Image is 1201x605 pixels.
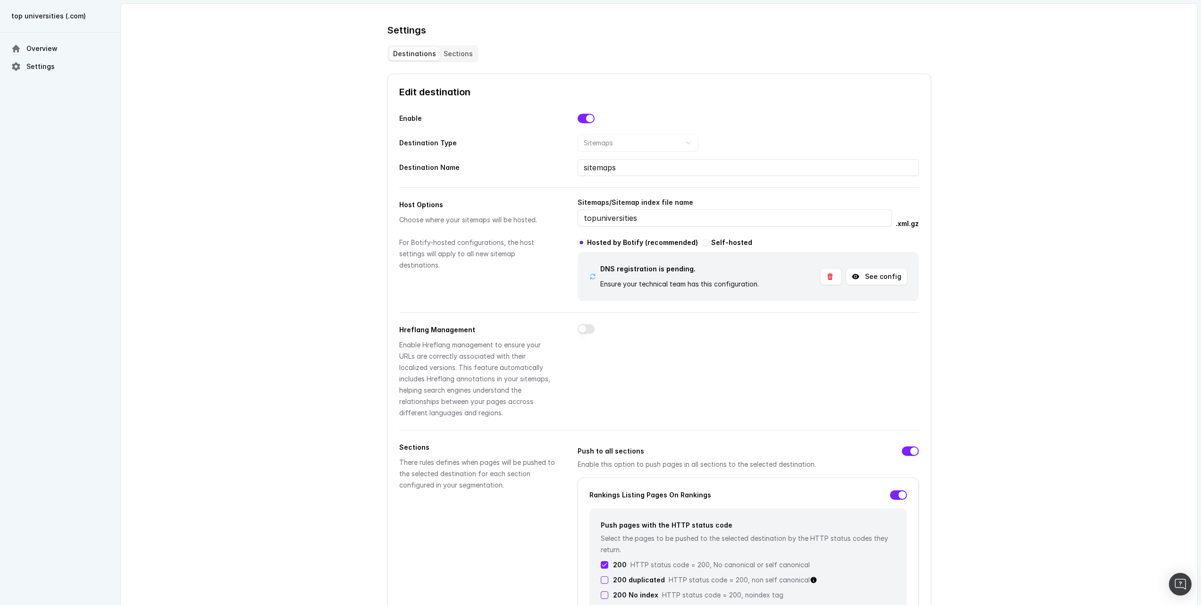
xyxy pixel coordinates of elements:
label: Push pages with the HTTP status code [601,521,732,529]
button: Destinations [389,47,440,60]
p: HTTP status code = 200, noindex tag [662,589,783,601]
h3: DNS registration is pending. [600,263,759,275]
h2: Host Options [399,199,555,210]
div: Enable Hreflang management to ensure your URLs are correctly associated with their localized vers... [399,339,555,419]
button: Sections [440,47,477,60]
button: top universities (.com) [8,8,113,25]
label: Push to all sections [578,445,644,457]
label: 200 [613,559,627,571]
div: Choose where your sitemaps will be hosted. For Botify-hosted configurations, the host settings wi... [399,214,555,271]
label: Sitemaps/Sitemap index file name [578,199,892,210]
h2: Sections [399,442,555,453]
span: top universities (.com) [11,11,86,21]
span: Settings [26,62,55,71]
p: Enable this option to push pages in all sections to the selected destination. [578,459,887,470]
label: Enable [399,110,555,127]
p: HTTP status code = 200, No canonical or self canonical [630,559,810,571]
div: Ensure your technical team has this configuration. [600,278,759,290]
label: 200 duplicated [613,574,665,586]
a: Overview [8,40,113,57]
h1: Settings [387,23,426,38]
label: 200 No index [613,589,658,601]
div: HTTP status code = 200, non self canonical [669,574,817,586]
label: Rankings Listing Pages On Rankings [589,489,711,501]
label: Hosted by Botify (recommended) [587,237,698,248]
p: Select the pages to be pushed to the selected destination by the HTTP status codes they return. [601,533,896,555]
span: Overview [26,44,58,53]
a: Settings [8,58,113,75]
label: Self-hosted [711,237,752,248]
h2: Edit destination [399,85,919,99]
h2: Hreflang Management [399,324,555,336]
button: See config [846,268,907,285]
div: Open Intercom Messenger [1169,573,1192,596]
label: Destination Name [399,159,555,176]
label: Destination Type [399,134,555,151]
div: There rules defines when pages will be pushed to the selected destination for each section config... [399,457,555,491]
div: .xml.gz [896,218,919,229]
